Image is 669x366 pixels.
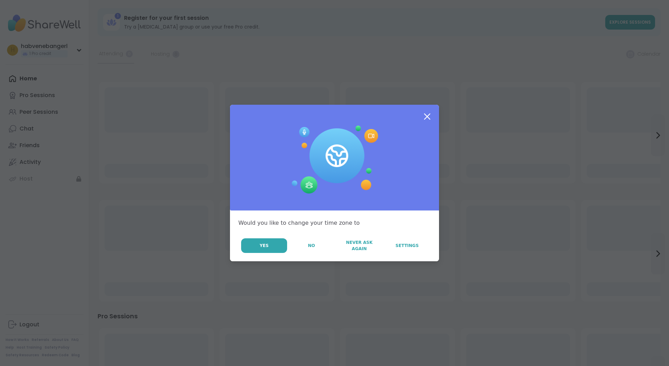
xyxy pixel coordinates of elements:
[395,242,419,249] span: Settings
[291,126,378,194] img: Session Experience
[336,238,383,253] button: Never Ask Again
[238,219,431,227] div: Would you like to change your time zone to
[260,242,269,249] span: Yes
[288,238,335,253] button: No
[241,238,287,253] button: Yes
[339,239,379,252] span: Never Ask Again
[384,238,431,253] a: Settings
[308,242,315,249] span: No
